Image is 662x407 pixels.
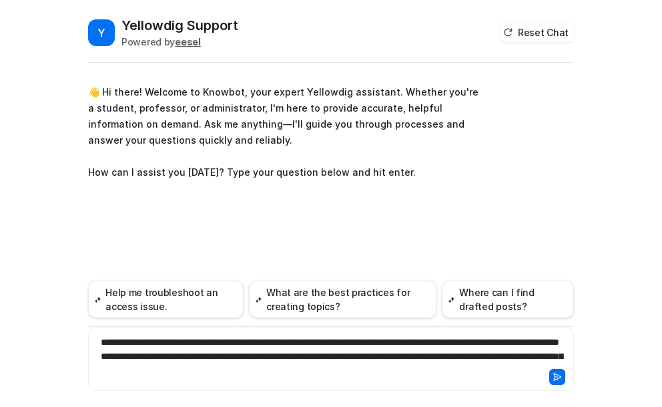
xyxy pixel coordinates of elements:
[442,281,574,318] button: Where can I find drafted posts?
[88,84,478,180] p: 👋 Hi there! Welcome to Knowbot, your expert Yellowdig assistant. Whether you're a student, profes...
[249,281,436,318] button: What are the best practices for creating topics?
[499,23,574,42] button: Reset Chat
[88,19,115,46] span: Y
[121,35,238,49] div: Powered by
[175,36,201,47] b: eesel
[88,281,244,318] button: Help me troubleshoot an access issue.
[121,16,238,35] h2: Yellowdig Support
